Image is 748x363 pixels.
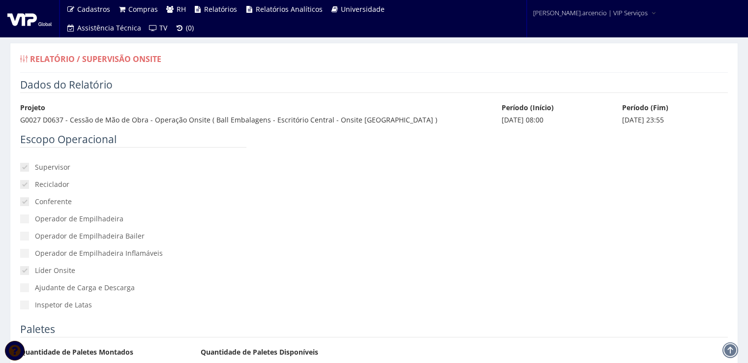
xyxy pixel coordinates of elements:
label: Quantidade de Paletes Montados [20,347,133,357]
div: G0027 D0637 - Cessão de Mão de Obra - Operação Onsite ( Ball Embalagens - Escritório Central - On... [20,115,487,125]
a: TV [145,19,172,37]
a: Assistência Técnica [62,19,145,37]
label: Período (Fim) [622,103,668,113]
div: [DATE] 23:55 [622,115,728,125]
label: Conferente [20,197,246,207]
span: Relatório / Supervisão Onsite [30,54,161,64]
span: RH [177,4,186,14]
label: Quantidade de Paletes Disponíveis [201,347,318,357]
span: TV [159,23,167,32]
label: Ajudante de Carga e Descarga [20,283,246,293]
span: Universidade [341,4,385,14]
label: Projeto [20,103,45,113]
div: [DATE] 08:00 [502,115,607,125]
legend: Escopo Operacional [20,132,246,148]
label: Supervisor [20,162,246,172]
label: Reciclador [20,180,246,189]
label: Operador de Empilhadeira Bailer [20,231,246,241]
label: Inspetor de Latas [20,300,246,310]
label: Período (Início) [502,103,554,113]
img: logo [7,11,52,26]
legend: Paletes [20,322,728,337]
span: Compras [128,4,158,14]
span: Relatórios [204,4,237,14]
span: [PERSON_NAME].arcencio | VIP Serviços [533,8,648,18]
label: Operador de Empilhadeira Inflamáveis [20,248,246,258]
legend: Dados do Relatório [20,78,728,93]
span: Cadastros [77,4,110,14]
label: Líder Onsite [20,266,246,275]
label: Operador de Empilhadeira [20,214,246,224]
span: (0) [186,23,194,32]
a: (0) [171,19,198,37]
span: Relatórios Analíticos [256,4,323,14]
span: Assistência Técnica [77,23,141,32]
